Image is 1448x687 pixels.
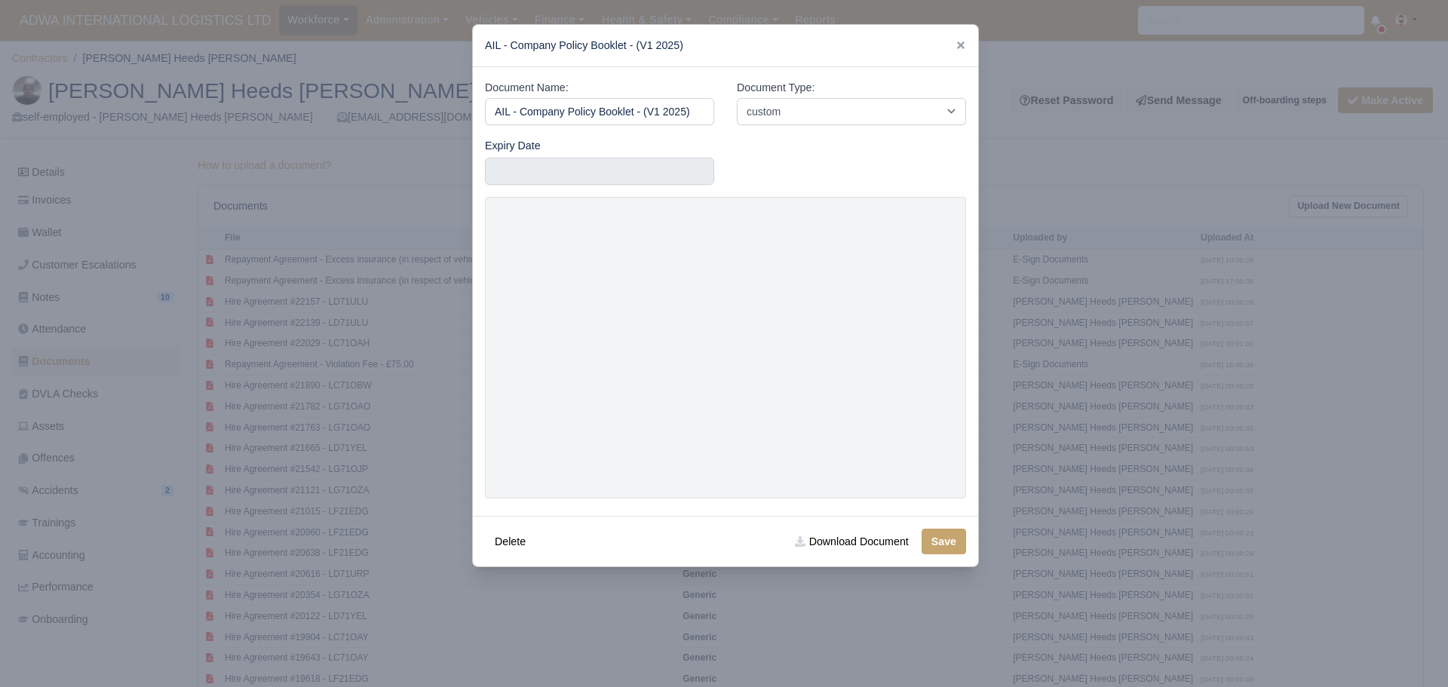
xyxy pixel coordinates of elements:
button: Delete [485,529,535,554]
iframe: Chat Widget [1176,512,1448,687]
button: Save [922,529,966,554]
div: AIL - Company Policy Booklet - (V1 2025) [473,25,978,67]
label: Document Type: [737,79,814,97]
label: Expiry Date [485,137,541,155]
a: Download Document [785,529,918,554]
label: Document Name: [485,79,569,97]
